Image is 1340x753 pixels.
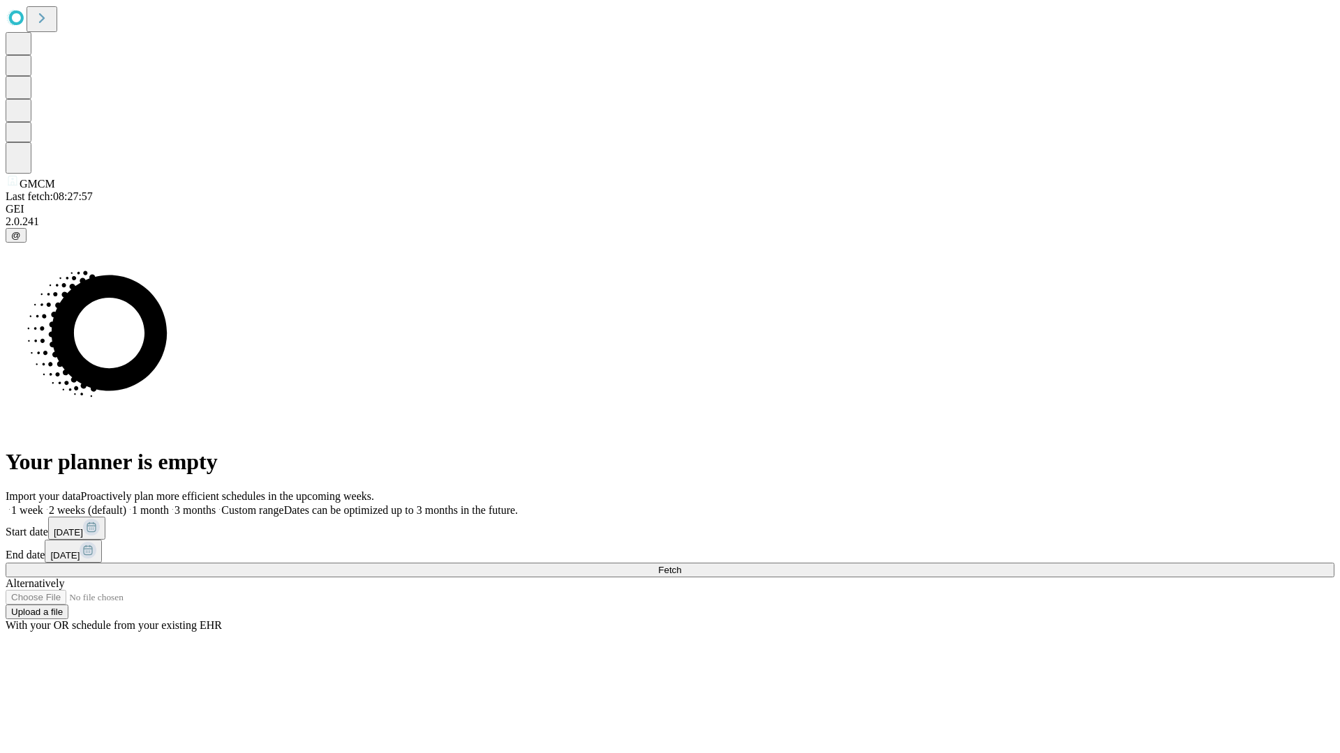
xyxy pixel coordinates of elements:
[6,449,1334,475] h1: Your planner is empty
[20,178,55,190] span: GMCM
[6,619,222,631] span: With your OR schedule from your existing EHR
[6,577,64,589] span: Alternatively
[6,517,1334,540] div: Start date
[221,504,283,516] span: Custom range
[48,517,105,540] button: [DATE]
[6,540,1334,563] div: End date
[6,604,68,619] button: Upload a file
[6,190,93,202] span: Last fetch: 08:27:57
[284,504,518,516] span: Dates can be optimized up to 3 months in the future.
[6,215,1334,228] div: 2.0.241
[6,563,1334,577] button: Fetch
[11,504,43,516] span: 1 week
[658,565,681,575] span: Fetch
[54,527,83,538] span: [DATE]
[81,490,374,502] span: Proactively plan more efficient schedules in the upcoming weeks.
[6,203,1334,215] div: GEI
[49,504,126,516] span: 2 weeks (default)
[50,550,80,561] span: [DATE]
[174,504,216,516] span: 3 months
[132,504,169,516] span: 1 month
[6,490,81,502] span: Import your data
[11,230,21,241] span: @
[45,540,102,563] button: [DATE]
[6,228,27,243] button: @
